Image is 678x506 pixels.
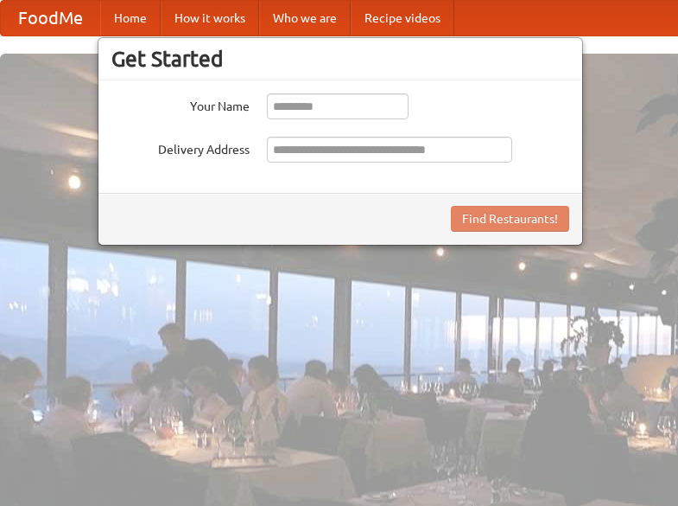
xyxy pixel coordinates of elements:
[100,1,161,35] a: Home
[111,137,250,158] label: Delivery Address
[351,1,454,35] a: Recipe videos
[451,206,569,232] button: Find Restaurants!
[111,46,569,72] h3: Get Started
[1,1,100,35] a: FoodMe
[161,1,259,35] a: How it works
[259,1,351,35] a: Who we are
[111,93,250,115] label: Your Name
